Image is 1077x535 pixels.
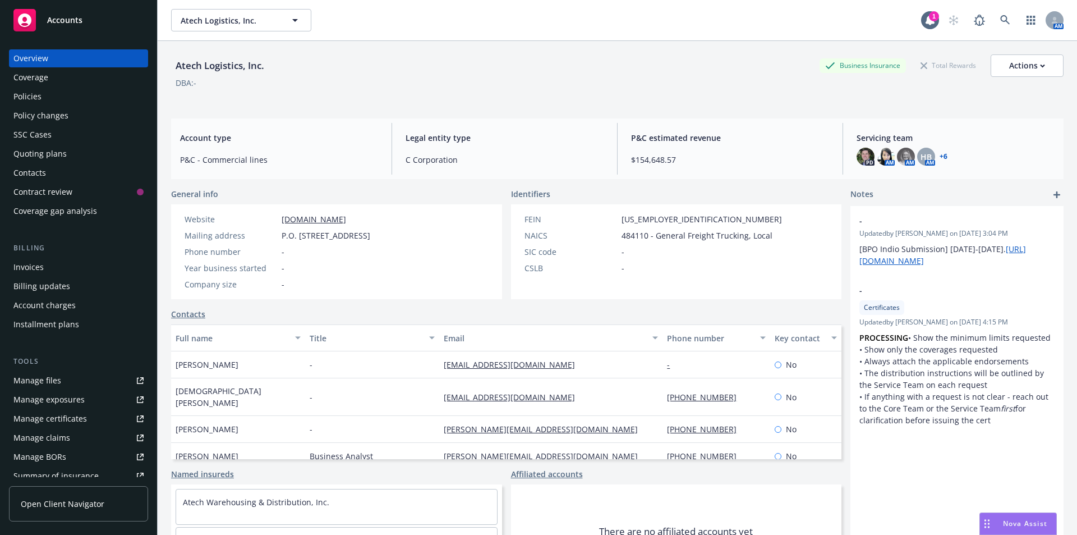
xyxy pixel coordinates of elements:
[439,324,662,351] button: Email
[282,278,284,290] span: -
[979,513,1057,535] button: Nova Assist
[305,324,439,351] button: Title
[622,213,782,225] span: [US_EMPLOYER_IDENTIFICATION_NUMBER]
[524,246,617,258] div: SIC code
[9,277,148,295] a: Billing updates
[310,450,373,462] span: Business Analyst
[180,132,378,144] span: Account type
[282,262,284,274] span: -
[13,202,97,220] div: Coverage gap analysis
[9,391,148,409] a: Manage exposures
[877,148,895,166] img: photo
[406,132,604,144] span: Legal entity type
[786,391,797,403] span: No
[176,423,238,435] span: [PERSON_NAME]
[13,258,44,276] div: Invoices
[511,468,583,480] a: Affiliated accounts
[9,183,148,201] a: Contract review
[13,68,48,86] div: Coverage
[282,230,370,241] span: P.O. [STREET_ADDRESS]
[171,58,269,73] div: Atech Logistics, Inc.
[181,15,278,26] span: Atech Logistics, Inc.
[176,359,238,371] span: [PERSON_NAME]
[185,213,277,225] div: Website
[1020,9,1042,31] a: Switch app
[524,230,617,241] div: NAICS
[176,385,301,409] span: [DEMOGRAPHIC_DATA][PERSON_NAME]
[929,11,939,21] div: 1
[820,58,906,72] div: Business Insurance
[9,107,148,125] a: Policy changes
[622,246,624,258] span: -
[770,324,841,351] button: Key contact
[185,262,277,274] div: Year business started
[631,154,829,166] span: $154,648.57
[13,164,46,182] div: Contacts
[13,429,70,447] div: Manage claims
[667,359,679,370] a: -
[511,188,550,200] span: Identifiers
[282,214,346,225] a: [DOMAIN_NAME]
[13,145,67,163] div: Quoting plans
[1050,188,1064,202] a: add
[667,451,745,461] a: [PHONE_NUMBER]
[786,359,797,371] span: No
[444,451,647,461] a: [PERSON_NAME][EMAIL_ADDRESS][DOMAIN_NAME]
[9,68,148,86] a: Coverage
[9,410,148,428] a: Manage certificates
[994,9,1016,31] a: Search
[444,392,584,403] a: [EMAIL_ADDRESS][DOMAIN_NAME]
[9,49,148,67] a: Overview
[282,246,284,258] span: -
[859,317,1055,327] span: Updated by [PERSON_NAME] on [DATE] 4:15 PM
[185,230,277,241] div: Mailing address
[13,410,87,428] div: Manage certificates
[310,423,312,435] span: -
[13,49,48,67] div: Overview
[13,88,42,106] div: Policies
[13,391,85,409] div: Manage exposures
[13,183,72,201] div: Contract review
[859,285,1025,296] span: -
[991,54,1064,77] button: Actions
[915,58,982,72] div: Total Rewards
[980,513,994,534] div: Drag to move
[310,332,422,344] div: Title
[185,278,277,290] div: Company size
[940,153,947,160] a: +6
[9,202,148,220] a: Coverage gap analysis
[9,126,148,144] a: SSC Cases
[859,243,1055,267] p: [BPO Indio Submission] [DATE]-[DATE].
[9,429,148,447] a: Manage claims
[13,296,76,314] div: Account charges
[850,188,873,202] span: Notes
[857,148,875,166] img: photo
[13,467,99,485] div: Summary of insurance
[183,497,329,507] a: Atech Warehousing & Distribution, Inc.
[176,450,238,462] span: [PERSON_NAME]
[21,498,104,510] span: Open Client Navigator
[850,206,1064,276] div: -Updatedby [PERSON_NAME] on [DATE] 3:04 PM[BPO Indio Submission] [DATE]-[DATE].[URL][DOMAIN_NAME]
[622,230,772,241] span: 484110 - General Freight Trucking, Local
[9,164,148,182] a: Contacts
[9,243,148,254] div: Billing
[185,246,277,258] div: Phone number
[897,148,915,166] img: photo
[171,9,311,31] button: Atech Logistics, Inc.
[859,332,908,343] strong: PROCESSING
[524,262,617,274] div: CSLB
[857,132,1055,144] span: Servicing team
[406,154,604,166] span: C Corporation
[176,77,196,89] div: DBA: -
[180,154,378,166] span: P&C - Commercial lines
[9,448,148,466] a: Manage BORs
[9,356,148,367] div: Tools
[667,332,753,344] div: Phone number
[13,107,68,125] div: Policy changes
[171,468,234,480] a: Named insureds
[850,276,1064,435] div: -CertificatesUpdatedby [PERSON_NAME] on [DATE] 4:15 PMPROCESSING• Show the minimum limits request...
[786,450,797,462] span: No
[13,372,61,390] div: Manage files
[444,359,584,370] a: [EMAIL_ADDRESS][DOMAIN_NAME]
